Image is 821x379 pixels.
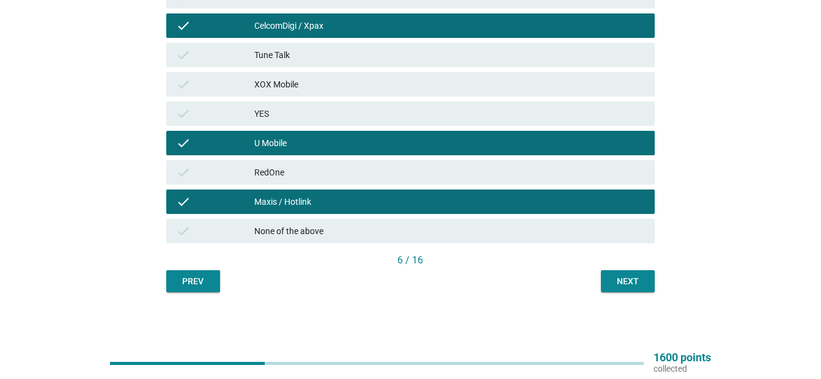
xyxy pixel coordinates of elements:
[176,106,191,121] i: check
[254,18,645,33] div: CelcomDigi / Xpax
[601,270,655,292] button: Next
[254,136,645,150] div: U Mobile
[653,352,711,363] p: 1600 points
[176,18,191,33] i: check
[254,194,645,209] div: Maxis / Hotlink
[176,194,191,209] i: check
[176,224,191,238] i: check
[166,253,655,268] div: 6 / 16
[176,77,191,92] i: check
[176,275,210,288] div: Prev
[254,48,645,62] div: Tune Talk
[254,77,645,92] div: XOX Mobile
[176,136,191,150] i: check
[653,363,711,374] p: collected
[254,165,645,180] div: RedOne
[611,275,645,288] div: Next
[176,165,191,180] i: check
[254,106,645,121] div: YES
[254,224,645,238] div: None of the above
[166,270,220,292] button: Prev
[176,48,191,62] i: check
